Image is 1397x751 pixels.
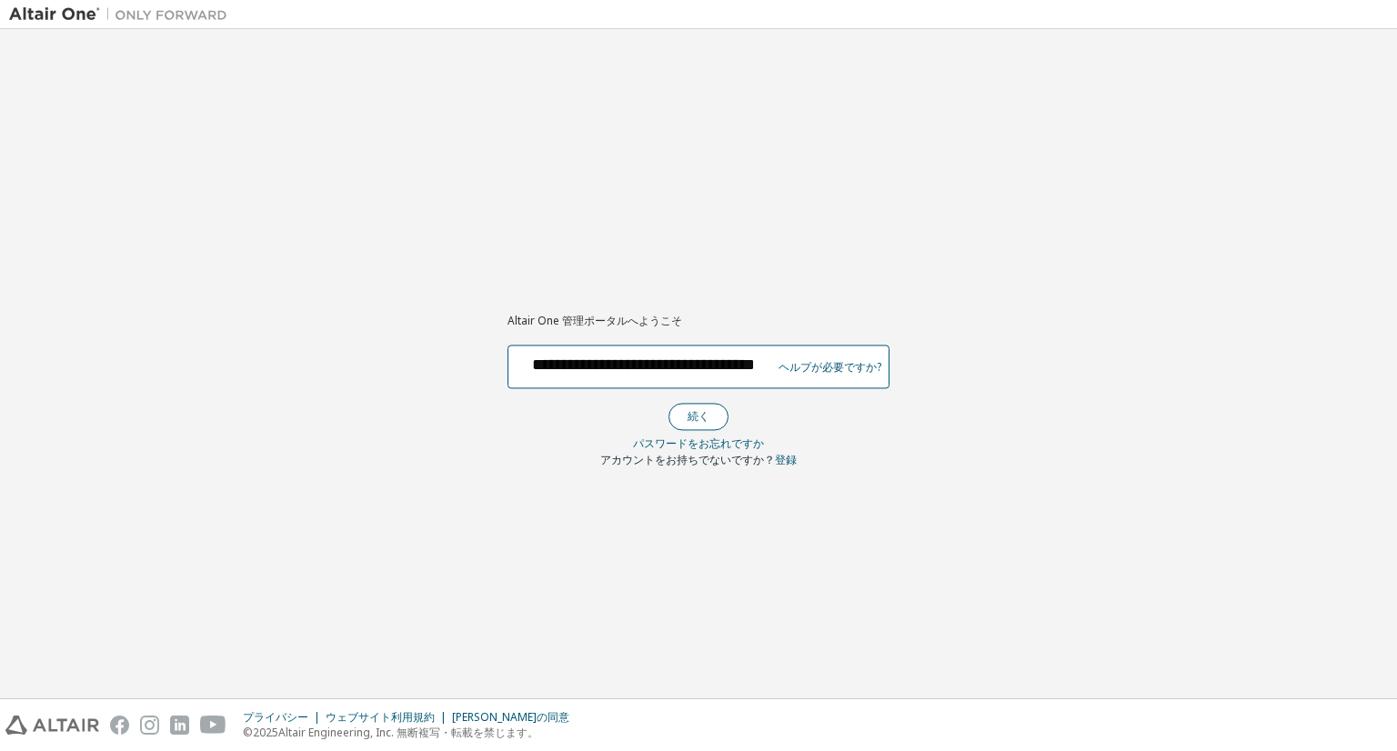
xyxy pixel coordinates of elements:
[243,709,308,725] font: プライバシー
[633,436,764,452] font: パスワードをお忘れですか
[253,725,278,740] font: 2025
[668,404,729,431] button: 続く
[278,725,538,740] font: Altair Engineering, Inc. 無断複写・転載を禁じます。
[200,716,226,735] img: youtube.svg
[775,453,797,468] a: 登録
[170,716,189,735] img: linkedin.svg
[326,709,435,725] font: ウェブサイト利用規約
[110,716,129,735] img: facebook.svg
[9,5,236,24] img: アルタイルワン
[243,725,253,740] font: ©
[600,453,775,468] font: アカウントをお持ちでないですか？
[779,366,881,367] a: ヘルプが必要ですか?
[5,716,99,735] img: altair_logo.svg
[688,409,709,425] font: 続く
[452,709,569,725] font: [PERSON_NAME]の同意
[140,716,159,735] img: instagram.svg
[508,313,682,328] font: Altair One 管理ポータルへようこそ
[779,359,881,375] font: ヘルプが必要ですか?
